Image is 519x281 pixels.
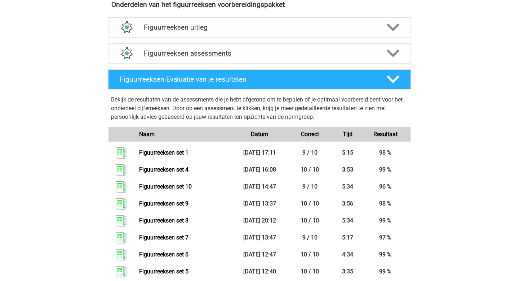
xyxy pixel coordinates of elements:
a: assessments Figuurreeksen assessments [105,43,414,64]
a: Figuurreeksen Evaluatie van je resultaten [105,69,414,90]
h4: Figuurreeksen assessments [144,49,375,57]
h4: Onderdelen van het figuurreeksen voorbereidingspakket [111,0,408,9]
img: figuurreeksen uitleg [117,18,136,36]
h4: Figuurreeksen uitleg [144,23,375,31]
a: Figuurreeksen set 10 [139,183,192,190]
p: Bekijk de resultaten van de assessments die je hebt afgerond om te bepalen of je optimaal voorber... [111,95,408,121]
div: Correct [285,130,335,139]
h4: Figuurreeksen Evaluatie van je resultaten [120,75,375,83]
a: Figuurreeksen set 1 [139,149,188,156]
div: Resultaat [360,130,411,139]
a: Figuurreeksen set 8 [139,217,188,224]
a: uitleg Figuurreeksen uitleg [105,17,414,38]
img: figuurreeksen assessments [117,44,136,62]
div: Naam [134,130,234,139]
a: Figuurreeksen set 9 [139,200,188,207]
a: Figuurreeksen set 7 [139,234,188,241]
a: Figuurreeksen set 4 [139,166,188,173]
a: Figuurreeksen set 5 [139,268,188,275]
div: Datum [234,130,285,139]
div: Tijd [335,130,360,139]
a: Figuurreeksen set 6 [139,251,188,258]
